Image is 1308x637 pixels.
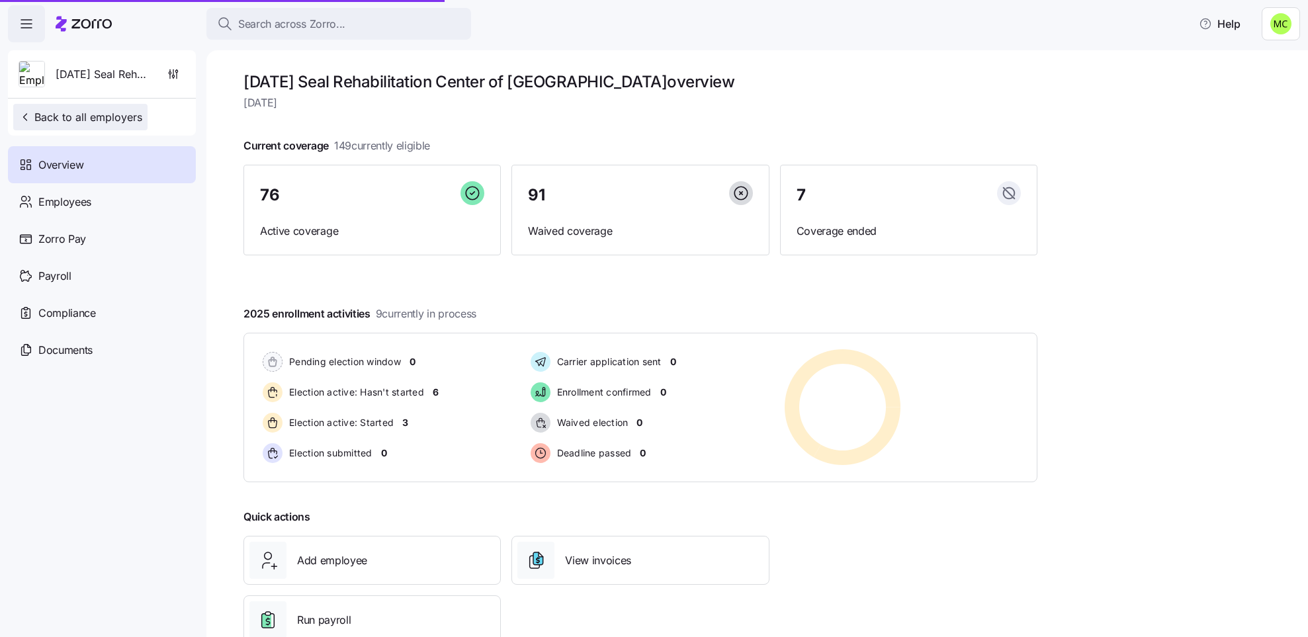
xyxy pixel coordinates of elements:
[56,66,151,83] span: [DATE] Seal Rehabilitation Center of [GEOGRAPHIC_DATA]
[8,294,196,331] a: Compliance
[297,612,351,628] span: Run payroll
[8,146,196,183] a: Overview
[410,355,415,368] span: 0
[8,331,196,368] a: Documents
[797,187,806,203] span: 7
[243,71,1037,92] h1: [DATE] Seal Rehabilitation Center of [GEOGRAPHIC_DATA] overview
[636,416,642,429] span: 0
[243,95,1037,111] span: [DATE]
[38,342,93,359] span: Documents
[553,416,629,429] span: Waived election
[38,231,86,247] span: Zorro Pay
[285,446,372,460] span: Election submitted
[8,257,196,294] a: Payroll
[402,416,408,429] span: 3
[334,138,430,154] span: 149 currently eligible
[238,16,345,32] span: Search across Zorro...
[243,306,476,322] span: 2025 enrollment activities
[19,109,142,125] span: Back to all employers
[1199,16,1241,32] span: Help
[38,305,96,321] span: Compliance
[797,223,1021,239] span: Coverage ended
[381,446,387,460] span: 0
[553,446,632,460] span: Deadline passed
[38,268,71,284] span: Payroll
[206,8,471,40] button: Search across Zorro...
[1270,13,1291,34] img: fb6fbd1e9160ef83da3948286d18e3ea
[243,138,430,154] span: Current coverage
[243,509,310,525] span: Quick actions
[553,355,662,368] span: Carrier application sent
[565,552,631,569] span: View invoices
[8,220,196,257] a: Zorro Pay
[433,386,439,399] span: 6
[285,386,424,399] span: Election active: Hasn't started
[1188,11,1251,37] button: Help
[670,355,676,368] span: 0
[297,552,367,569] span: Add employee
[285,416,394,429] span: Election active: Started
[260,223,484,239] span: Active coverage
[528,187,545,203] span: 91
[285,355,401,368] span: Pending election window
[19,62,44,88] img: Employer logo
[660,386,666,399] span: 0
[8,183,196,220] a: Employees
[13,104,148,130] button: Back to all employers
[38,157,83,173] span: Overview
[376,306,476,322] span: 9 currently in process
[528,223,752,239] span: Waived coverage
[553,386,652,399] span: Enrollment confirmed
[38,194,91,210] span: Employees
[260,187,279,203] span: 76
[640,446,646,460] span: 0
